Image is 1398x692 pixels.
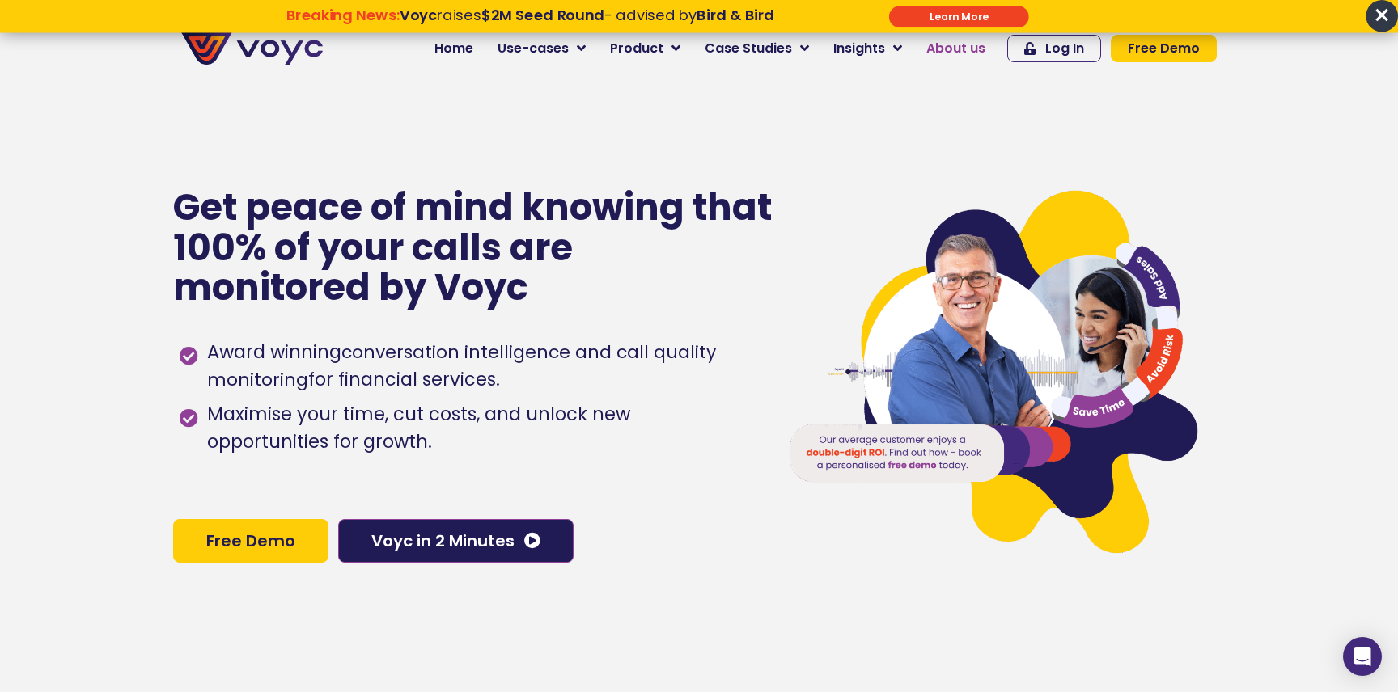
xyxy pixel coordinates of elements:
[610,39,663,58] span: Product
[173,519,328,563] a: Free Demo
[889,6,1029,27] div: Submit
[338,519,574,563] a: Voyc in 2 Minutes
[598,32,693,65] a: Product
[400,5,437,25] strong: Voyc
[705,39,792,58] span: Case Studies
[485,32,598,65] a: Use-cases
[1007,35,1101,62] a: Log In
[481,5,604,25] strong: $2M Seed Round
[498,39,569,58] span: Use-cases
[214,131,269,150] span: Job title
[400,5,774,25] span: raises - advised by
[203,401,756,456] span: Maximise your time, cut costs, and unlock new opportunities for growth.
[422,32,485,65] a: Home
[926,39,985,58] span: About us
[203,339,756,394] span: Award winning for financial services.
[1128,42,1200,55] span: Free Demo
[693,32,821,65] a: Case Studies
[212,6,848,41] div: Breaking News: Voyc raises $2M Seed Round - advised by Bird & Bird
[286,5,400,25] strong: Breaking News:
[214,65,255,83] span: Phone
[181,32,323,65] img: voyc-full-logo
[371,533,515,549] span: Voyc in 2 Minutes
[434,39,473,58] span: Home
[207,340,716,392] h1: conversation intelligence and call quality monitoring
[833,39,885,58] span: Insights
[821,32,914,65] a: Insights
[1045,42,1084,55] span: Log In
[1111,35,1217,62] a: Free Demo
[697,5,773,25] strong: Bird & Bird
[1343,637,1382,676] div: Open Intercom Messenger
[206,533,295,549] span: Free Demo
[914,32,998,65] a: About us
[333,336,409,352] a: Privacy Policy
[173,188,774,308] p: Get peace of mind knowing that 100% of your calls are monitored by Voyc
